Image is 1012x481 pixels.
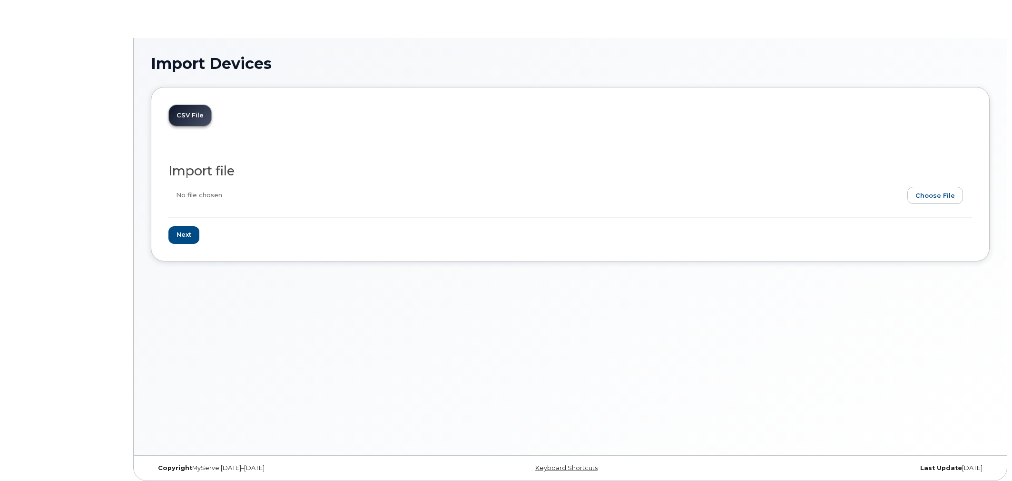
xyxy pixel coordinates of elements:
[920,464,962,471] strong: Last Update
[151,464,431,472] div: MyServe [DATE]–[DATE]
[168,164,972,178] h2: Import file
[535,464,598,471] a: Keyboard Shortcuts
[158,464,192,471] strong: Copyright
[168,226,199,244] input: Next
[169,105,211,126] a: CSV File
[710,464,990,472] div: [DATE]
[151,55,990,72] h1: Import Devices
